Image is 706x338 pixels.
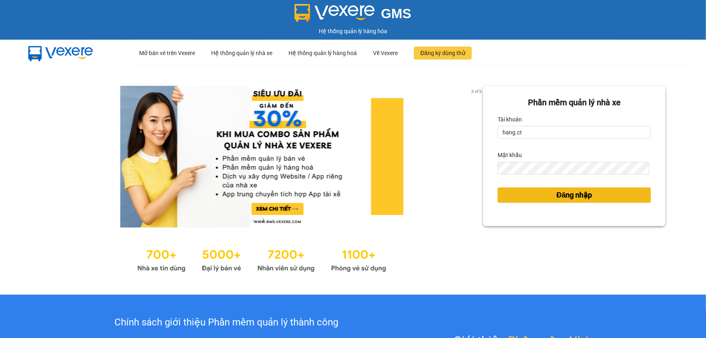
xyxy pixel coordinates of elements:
span: Đăng nhập [557,189,592,201]
button: Đăng ký dùng thử [414,47,472,60]
li: slide item 1 [250,218,254,221]
img: mbUUG5Q.png [20,40,101,66]
span: GMS [381,6,411,21]
input: Tài khoản [498,126,651,139]
button: previous slide / item [40,86,52,227]
div: Hệ thống quản lý nhà xe [211,40,272,66]
div: Chính sách giới thiệu Phần mềm quản lý thành công [49,315,403,330]
div: Mở bán vé trên Vexere [139,40,195,66]
label: Mật khẩu [498,149,522,162]
button: next slide / item [472,86,483,227]
button: Đăng nhập [498,187,651,203]
p: 2 of 3 [469,86,483,96]
div: Về Vexere [373,40,398,66]
li: slide item 3 [270,218,273,221]
img: logo 2 [295,4,375,22]
li: slide item 2 [260,218,263,221]
a: GMS [295,12,411,19]
img: Statistics.png [137,244,386,274]
div: Hệ thống quản lý hàng hóa [2,27,704,36]
input: Mật khẩu [498,162,649,175]
span: Đăng ký dùng thử [420,49,465,57]
div: Phần mềm quản lý nhà xe [498,96,651,109]
div: Hệ thống quản lý hàng hoá [288,40,357,66]
label: Tài khoản [498,113,522,126]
